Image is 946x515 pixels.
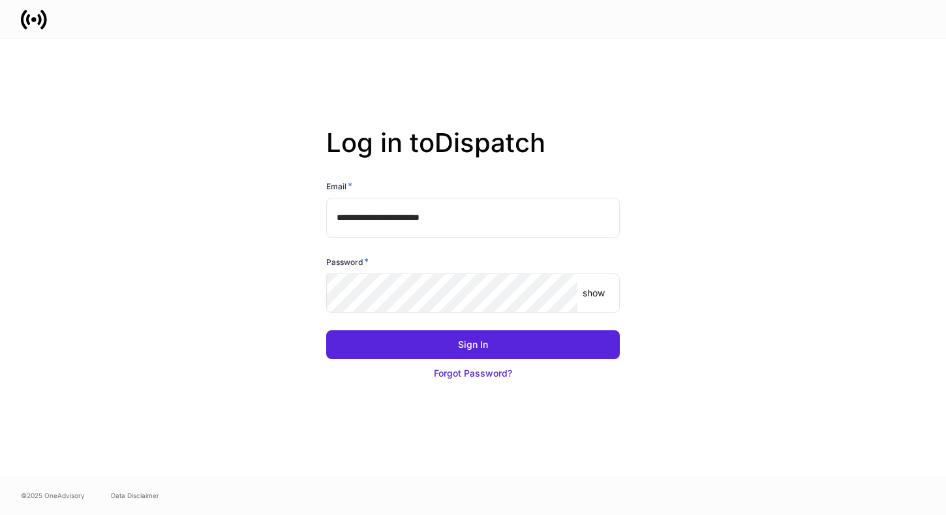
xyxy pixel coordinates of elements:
[434,367,512,380] div: Forgot Password?
[326,127,620,179] h2: Log in to Dispatch
[583,287,605,300] p: show
[458,338,488,351] div: Sign In
[326,330,620,359] button: Sign In
[111,490,159,501] a: Data Disclaimer
[21,490,85,501] span: © 2025 OneAdvisory
[326,359,620,388] button: Forgot Password?
[326,179,352,193] h6: Email
[326,255,369,268] h6: Password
